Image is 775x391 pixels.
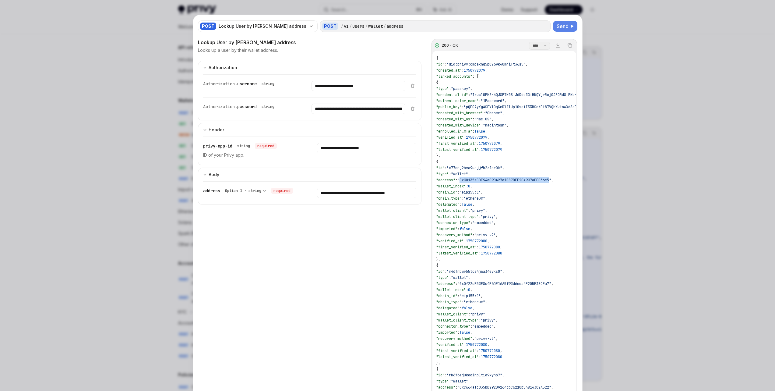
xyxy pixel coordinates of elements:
[462,300,464,304] span: :
[464,68,485,73] span: 1750772079
[464,300,485,304] span: "ethereum"
[481,123,483,128] span: :
[479,147,481,152] span: :
[436,202,460,207] span: "delegated"
[502,373,504,378] span: ,
[203,81,237,87] span: Authorization.
[436,239,464,243] span: "verified_at"
[262,104,274,109] div: string
[462,306,472,311] span: false
[203,143,277,149] div: privy-app-id
[481,214,496,219] span: "privy"
[468,379,470,384] span: ,
[468,92,470,97] span: :
[219,23,306,29] div: Lookup User by [PERSON_NAME] address
[436,281,455,286] span: "address"
[445,373,447,378] span: :
[474,117,491,122] span: "Mac OS"
[468,208,470,213] span: :
[198,20,318,33] button: POSTLookup User by [PERSON_NAME] address
[481,318,496,323] span: "privy"
[481,98,504,103] span: "1Password"
[436,208,468,213] span: "wallet_client"
[436,117,472,122] span: "created_with_os"
[203,151,302,159] p: ID of your Privy app.
[322,23,338,30] div: POST
[462,105,464,109] span: :
[449,172,451,176] span: :
[526,62,528,67] span: ,
[479,348,500,353] span: 1750772080
[491,117,494,122] span: ,
[468,312,470,317] span: :
[436,135,464,140] span: "verified_at"
[557,23,569,30] span: Send
[451,86,470,91] span: "passkey"
[470,208,485,213] span: "privy"
[436,196,462,201] span: "chain_type"
[470,312,485,317] span: "privy"
[472,202,474,207] span: ,
[449,379,451,384] span: :
[479,245,500,250] span: 1750772080
[481,147,502,152] span: 1750772079
[472,129,474,134] span: :
[470,92,615,97] span: "IxuclOEHS-4QJSP7K08_JdDdo3GiHKQYjrRoj0J8ORd8_EKb-_EIS7OYvwKkzSfeEQ"
[479,98,481,103] span: :
[436,275,449,280] span: "type"
[209,64,237,71] div: Authorization
[436,257,440,262] span: },
[466,287,468,292] span: :
[496,318,498,323] span: ,
[485,196,487,201] span: ,
[460,226,470,231] span: false
[502,111,504,116] span: ,
[436,233,472,237] span: "recovery_method"
[237,144,250,148] div: string
[451,275,468,280] span: "wallet"
[462,196,464,201] span: :
[365,23,368,29] div: /
[436,62,445,67] span: "id"
[457,178,551,183] span: "0x90135aCDE94eC90A27e1B87DEF2C4997aEED36c5"
[551,281,553,286] span: ,
[457,190,460,195] span: :
[436,330,457,335] span: "imported"
[436,214,479,219] span: "wallet_client_type"
[464,135,466,140] span: :
[386,23,403,29] div: address
[472,306,474,311] span: ,
[468,287,470,292] span: 0
[474,129,485,134] span: false
[271,188,293,194] div: required
[466,239,487,243] span: 1750772080
[470,287,472,292] span: ,
[237,104,257,109] span: password
[436,336,472,341] span: "recovery_method"
[470,324,472,329] span: :
[436,220,470,225] span: "connector_type"
[451,379,468,384] span: "wallet"
[447,62,526,67] span: "did:privy:cmcakhq5p0269k40mgift36s5"
[436,354,479,359] span: "latest_verified_at"
[436,172,449,176] span: "type"
[485,312,487,317] span: ,
[457,330,460,335] span: :
[479,141,500,146] span: 1750772079
[436,287,466,292] span: "wallet_index"
[455,178,457,183] span: :
[436,178,455,183] span: "address"
[341,23,343,29] div: /
[470,330,472,335] span: ,
[485,300,487,304] span: ,
[436,226,457,231] span: "imported"
[494,220,496,225] span: ,
[470,220,472,225] span: :
[472,324,494,329] span: "embedded"
[468,184,470,189] span: 0
[457,385,551,390] span: "0xC664afc035bD292D92643bC6210b548143C2A522"
[449,275,451,280] span: :
[500,348,502,353] span: ,
[436,367,438,371] span: {
[472,233,474,237] span: :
